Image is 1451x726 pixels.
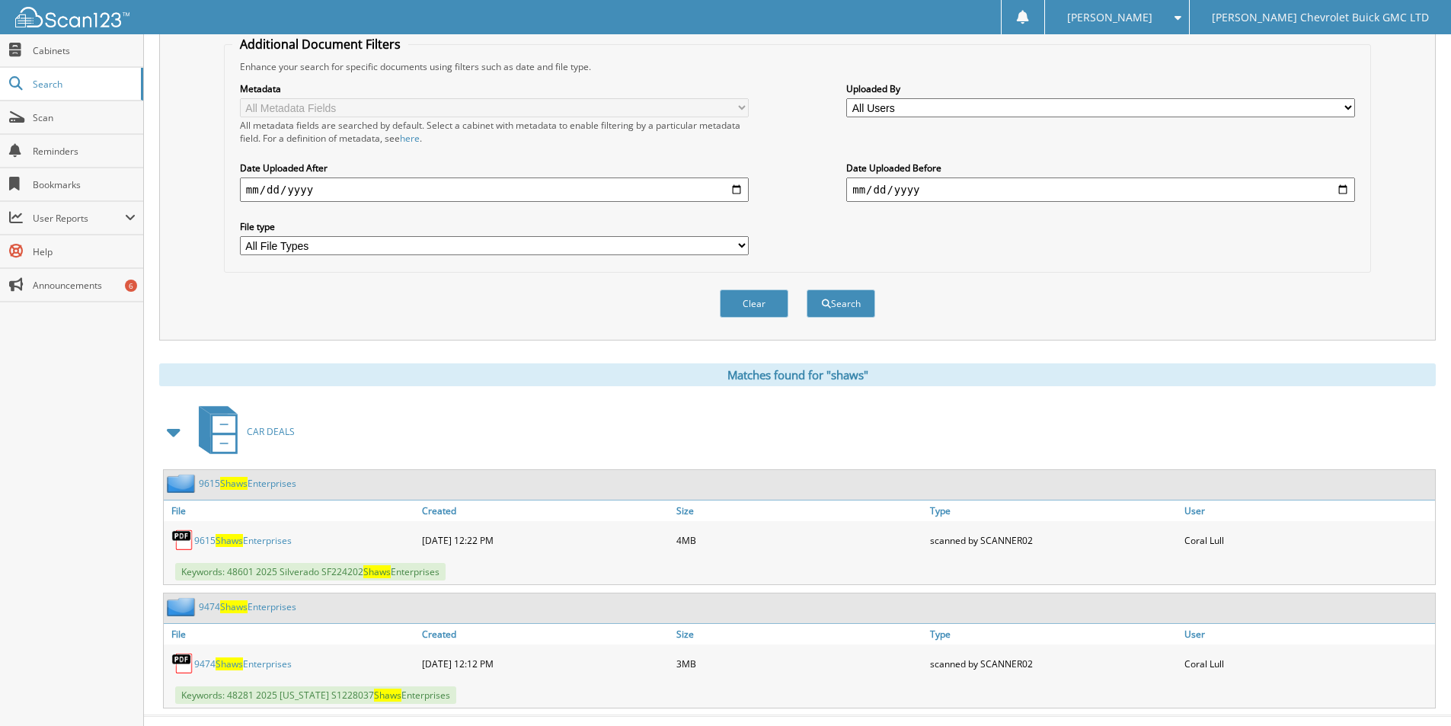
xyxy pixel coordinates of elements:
span: Bookmarks [33,178,136,191]
span: Shaws [374,689,401,702]
div: 3MB [673,648,927,679]
iframe: Chat Widget [1375,653,1451,726]
label: Date Uploaded Before [846,162,1355,174]
button: Search [807,289,875,318]
a: Size [673,501,927,521]
div: [DATE] 12:22 PM [418,525,673,555]
a: File [164,624,418,644]
span: CAR DEALS [247,425,295,438]
a: Type [926,624,1181,644]
span: Reminders [33,145,136,158]
a: CAR DEALS [190,401,295,462]
span: Cabinets [33,44,136,57]
img: folder2.png [167,597,199,616]
input: start [240,178,749,202]
div: Coral Lull [1181,525,1435,555]
a: User [1181,501,1435,521]
a: 9615ShawsEnterprises [194,534,292,547]
span: Announcements [33,279,136,292]
label: Date Uploaded After [240,162,749,174]
span: Shaws [363,565,391,578]
a: Type [926,501,1181,521]
div: Coral Lull [1181,648,1435,679]
div: Matches found for "shaws" [159,363,1436,386]
div: [DATE] 12:12 PM [418,648,673,679]
div: scanned by SCANNER02 [926,648,1181,679]
a: 9615ShawsEnterprises [199,477,296,490]
label: Metadata [240,82,749,95]
span: Help [33,245,136,258]
span: Shaws [216,534,243,547]
div: All metadata fields are searched by default. Select a cabinet with metadata to enable filtering b... [240,119,749,145]
span: Search [33,78,133,91]
span: Shaws [216,657,243,670]
span: User Reports [33,212,125,225]
a: here [400,132,420,145]
span: Keywords: 48281 2025 [US_STATE] S1228037 Enterprises [175,686,456,704]
legend: Additional Document Filters [232,36,408,53]
span: Shaws [220,600,248,613]
a: Size [673,624,927,644]
span: Scan [33,111,136,124]
img: folder2.png [167,474,199,493]
label: Uploaded By [846,82,1355,95]
span: [PERSON_NAME] [1067,13,1152,22]
span: Shaws [220,477,248,490]
button: Clear [720,289,788,318]
div: scanned by SCANNER02 [926,525,1181,555]
img: PDF.png [171,529,194,552]
div: 4MB [673,525,927,555]
img: scan123-logo-white.svg [15,7,129,27]
div: Enhance your search for specific documents using filters such as date and file type. [232,60,1363,73]
div: 6 [125,280,137,292]
a: 9474ShawsEnterprises [199,600,296,613]
a: Created [418,501,673,521]
span: Keywords: 48601 2025 Silverado SF224202 Enterprises [175,563,446,580]
a: User [1181,624,1435,644]
img: PDF.png [171,652,194,675]
input: end [846,178,1355,202]
label: File type [240,220,749,233]
a: Created [418,624,673,644]
a: 9474ShawsEnterprises [194,657,292,670]
a: File [164,501,418,521]
span: [PERSON_NAME] Chevrolet Buick GMC LTD [1212,13,1429,22]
